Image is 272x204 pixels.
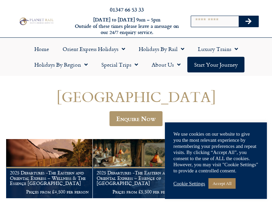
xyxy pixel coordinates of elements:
a: About Us [145,57,187,72]
a: 2025 Departures -The Eastern and Oriental Express – Wellness & The Essence [GEOGRAPHIC_DATA] Pric... [6,139,93,199]
a: Holidays by Rail [132,41,191,57]
a: Luxury Trains [191,41,245,57]
a: Orient Express Holidays [56,41,132,57]
nav: Menu [3,41,269,72]
h1: 2025 Departures -The Eastern and Oriental Express – Wellness & The Essence [GEOGRAPHIC_DATA] [10,170,89,186]
a: 01347 66 53 33 [110,5,144,13]
div: We use cookies on our website to give you the most relevant experience by remembering your prefer... [173,131,258,174]
img: Planet Rail Train Holidays Logo [18,17,54,26]
h6: [DATE] to [DATE] 9am – 5pm Outside of these times please leave a message on our 24/7 enquiry serv... [74,17,180,36]
a: Special Trips [95,57,145,72]
a: Start your Journey [187,57,244,72]
h1: [GEOGRAPHIC_DATA] [6,89,266,105]
p: Prices from £4,500 per person [10,189,89,194]
a: Holidays by Region [28,57,95,72]
a: Accept All [208,178,236,189]
button: Search [239,16,258,27]
a: Cookie Settings [173,181,205,187]
a: Enquire Now [109,111,163,126]
a: 2025 Departures -The Eastern and Oriental Express – Essence of [GEOGRAPHIC_DATA] Prices from £5,5... [93,139,180,199]
p: Prices from £5,500 per person [97,189,175,194]
a: Home [28,41,56,57]
h1: 2025 Departures -The Eastern and Oriental Express – Essence of [GEOGRAPHIC_DATA] [97,170,175,186]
